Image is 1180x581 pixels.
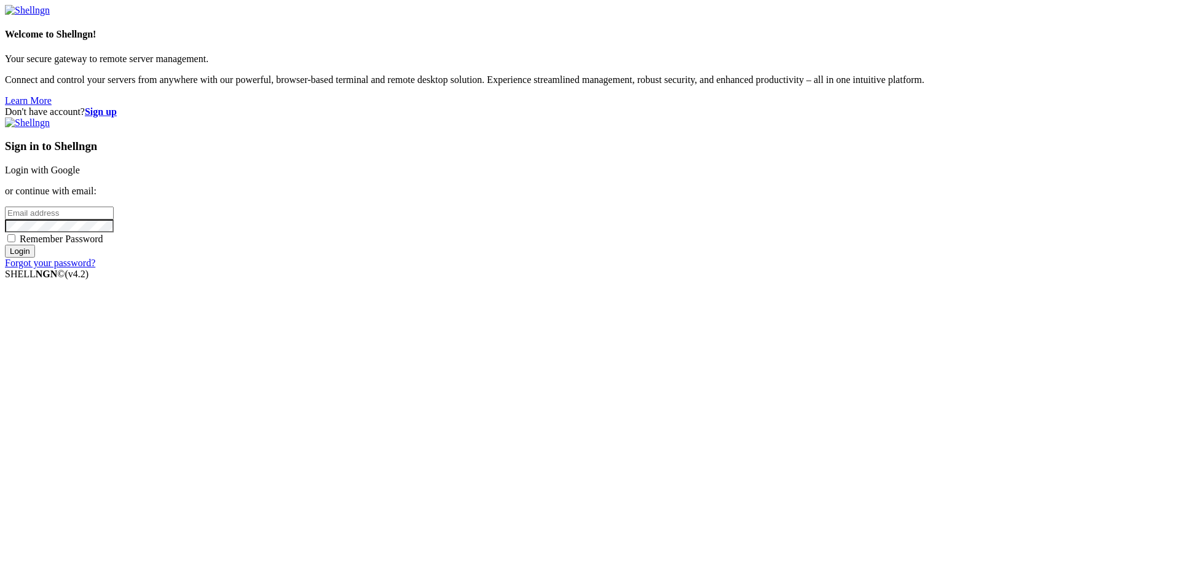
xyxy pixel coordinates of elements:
input: Email address [5,207,114,219]
p: or continue with email: [5,186,1175,197]
img: Shellngn [5,5,50,16]
b: NGN [36,269,58,279]
span: SHELL © [5,269,88,279]
img: Shellngn [5,117,50,128]
a: Sign up [85,106,117,117]
span: Remember Password [20,234,103,244]
span: 4.2.0 [65,269,89,279]
a: Forgot your password? [5,258,95,268]
a: Login with Google [5,165,80,175]
input: Login [5,245,35,258]
h4: Welcome to Shellngn! [5,29,1175,40]
input: Remember Password [7,234,15,242]
div: Don't have account? [5,106,1175,117]
a: Learn More [5,95,52,106]
h3: Sign in to Shellngn [5,140,1175,153]
p: Connect and control your servers from anywhere with our powerful, browser-based terminal and remo... [5,74,1175,85]
p: Your secure gateway to remote server management. [5,53,1175,65]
